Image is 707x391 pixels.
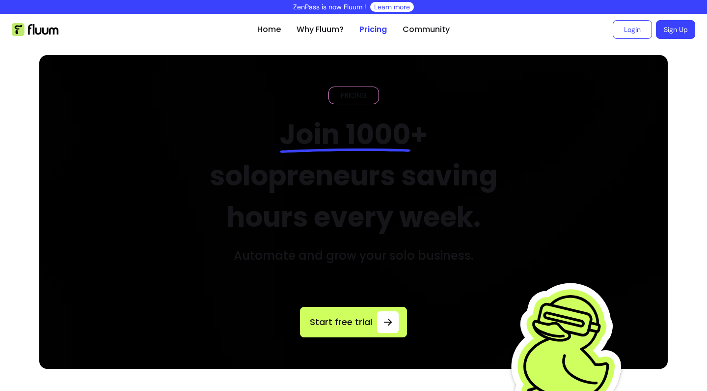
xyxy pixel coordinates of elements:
[188,114,520,238] h2: + solopreneurs saving hours every week.
[337,90,371,100] span: PRICING
[257,24,281,35] a: Home
[300,307,407,337] a: Start free trial
[308,315,373,329] span: Start free trial
[12,23,58,36] img: Fluum Logo
[656,20,695,39] a: Sign Up
[234,248,473,264] h3: Automate and grow your solo business.
[374,2,410,12] a: Learn more
[403,24,450,35] a: Community
[359,24,387,35] a: Pricing
[613,20,652,39] a: Login
[297,24,344,35] a: Why Fluum?
[280,115,410,154] span: Join 1000
[293,2,366,12] p: ZenPass is now Fluum !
